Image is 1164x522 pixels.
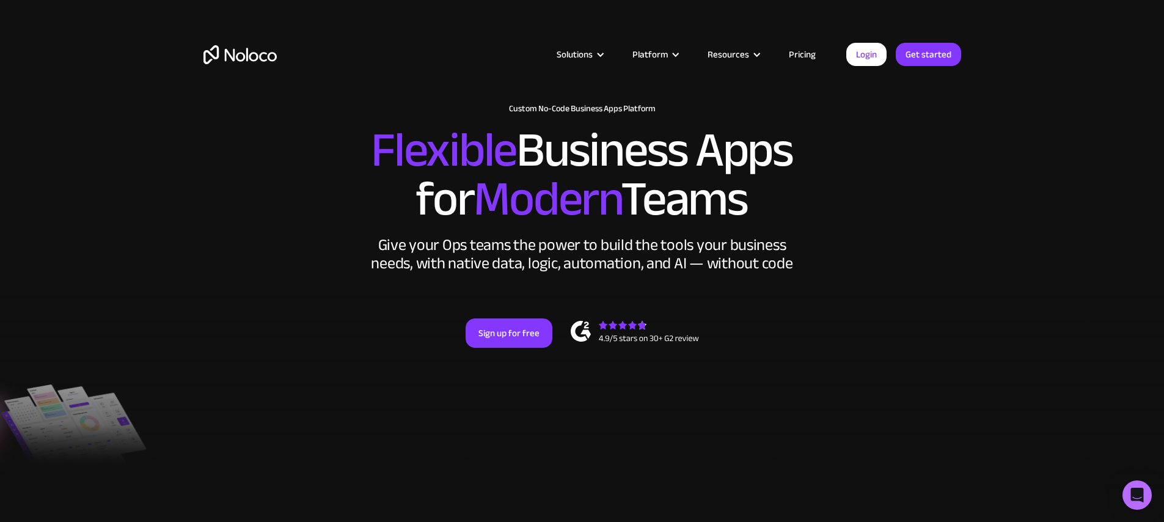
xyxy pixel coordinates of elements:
[896,43,961,66] a: Get started
[203,126,961,224] h2: Business Apps for Teams
[708,46,749,62] div: Resources
[474,153,621,244] span: Modern
[632,46,668,62] div: Platform
[617,46,692,62] div: Platform
[1122,480,1152,510] div: Open Intercom Messenger
[846,43,887,66] a: Login
[692,46,774,62] div: Resources
[466,318,552,348] a: Sign up for free
[541,46,617,62] div: Solutions
[557,46,593,62] div: Solutions
[774,46,831,62] a: Pricing
[371,105,516,196] span: Flexible
[368,236,796,273] div: Give your Ops teams the power to build the tools your business needs, with native data, logic, au...
[203,45,277,64] a: home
